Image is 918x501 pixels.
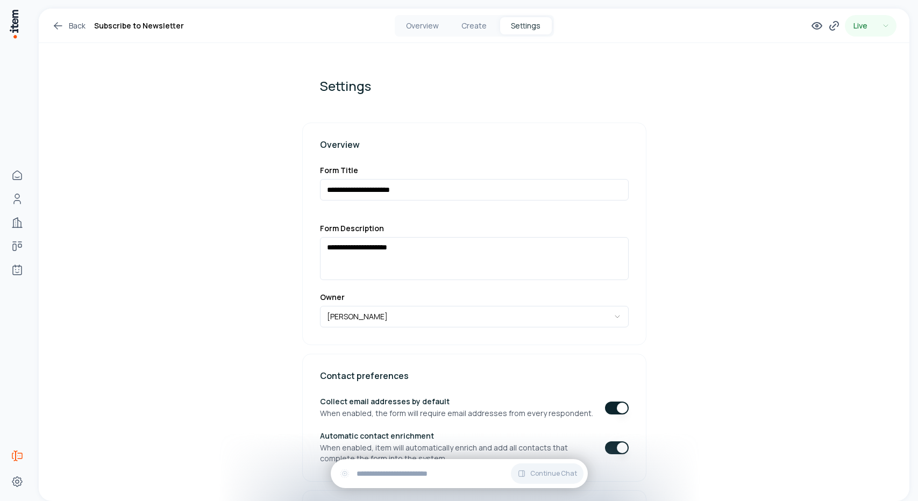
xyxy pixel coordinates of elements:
a: People [6,188,28,210]
button: Create [449,17,500,34]
a: Forms [6,445,28,467]
button: Continue Chat [511,463,583,484]
h3: Contact preferences [320,371,629,380]
button: Settings [500,17,552,34]
a: Back [52,19,86,32]
p: When enabled, the form will require email addresses from every respondent. [320,408,593,419]
label: Form Description [320,224,629,233]
h1: Settings [319,77,646,95]
label: Form Title [320,166,629,175]
h1: Subscribe to Newsletter [94,19,184,32]
a: Companies [6,212,28,233]
h3: Collect email addresses by default [320,397,593,406]
label: Owner [320,293,629,302]
img: Item Brain Logo [9,9,19,39]
span: Continue Chat [530,469,577,478]
a: Home [6,164,28,186]
h3: Automatic contact enrichment [320,432,596,440]
h3: Overview [320,140,629,149]
p: When enabled, item will automatically enrich and add all contacts that complete the form into the... [320,442,596,464]
a: Deals [6,235,28,257]
button: Overview [397,17,449,34]
a: Agents [6,259,28,281]
div: Continue Chat [331,459,588,488]
a: Settings [6,471,28,492]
